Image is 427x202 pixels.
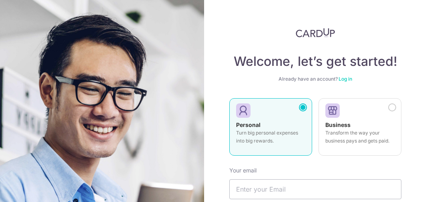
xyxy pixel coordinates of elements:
p: Turn big personal expenses into big rewards. [236,129,305,145]
a: Business Transform the way your business pays and gets paid. [319,98,401,160]
strong: Personal [236,121,261,128]
img: CardUp Logo [296,28,335,38]
strong: Business [325,121,351,128]
a: Personal Turn big personal expenses into big rewards. [229,98,312,160]
label: Your email [229,166,257,174]
p: Transform the way your business pays and gets paid. [325,129,395,145]
input: Enter your Email [229,179,401,199]
a: Log in [339,76,352,82]
h4: Welcome, let’s get started! [229,53,401,69]
div: Already have an account? [229,76,401,82]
